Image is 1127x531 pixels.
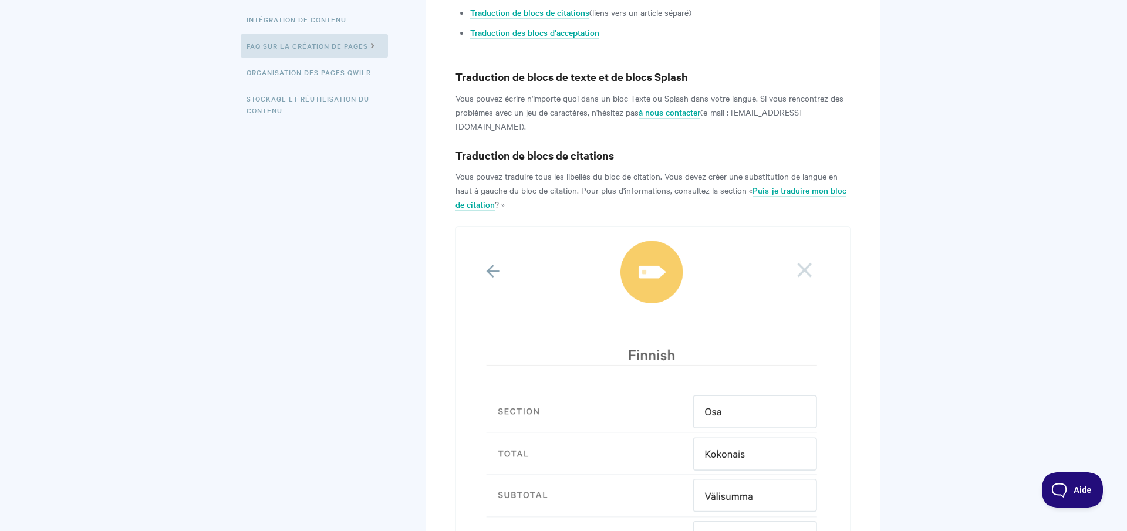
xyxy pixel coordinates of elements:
[639,106,700,119] a: à nous contacter
[455,184,846,211] a: Puis-je traduire mon bloc de citation
[455,170,838,196] font: Vous pouvez traduire tous les libellés du bloc de citation. Vous devez créer une substitution de ...
[455,106,802,132] font: (e-mail : [EMAIL_ADDRESS][DOMAIN_NAME]).
[470,6,589,18] font: Traduction de blocs de citations
[470,6,589,19] a: Traduction de blocs de citations
[247,41,368,50] font: FAQ sur la création de pages
[247,60,380,84] a: Organisation des pages Qwilr
[455,69,688,84] font: Traduction de blocs de texte et de blocs Splash
[241,34,388,58] a: FAQ sur la création de pages
[495,198,505,210] font: ? »
[470,26,599,39] a: Traduction des blocs d'acceptation
[455,92,843,118] font: Vous pouvez écrire n'importe quoi dans un bloc Texte ou Splash dans votre langue. Si vous rencont...
[455,148,614,163] font: Traduction de blocs de citations
[470,26,599,38] font: Traduction des blocs d'acceptation
[247,87,401,122] a: Stockage et réutilisation du contenu
[247,15,346,24] font: Intégration de contenu
[639,106,700,118] font: à nous contacter
[247,8,355,31] a: Intégration de contenu
[247,94,369,115] font: Stockage et réutilisation du contenu
[1042,472,1104,508] iframe: Basculer le support client
[247,67,371,77] font: Organisation des pages Qwilr
[589,6,691,18] font: (liens vers un article séparé)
